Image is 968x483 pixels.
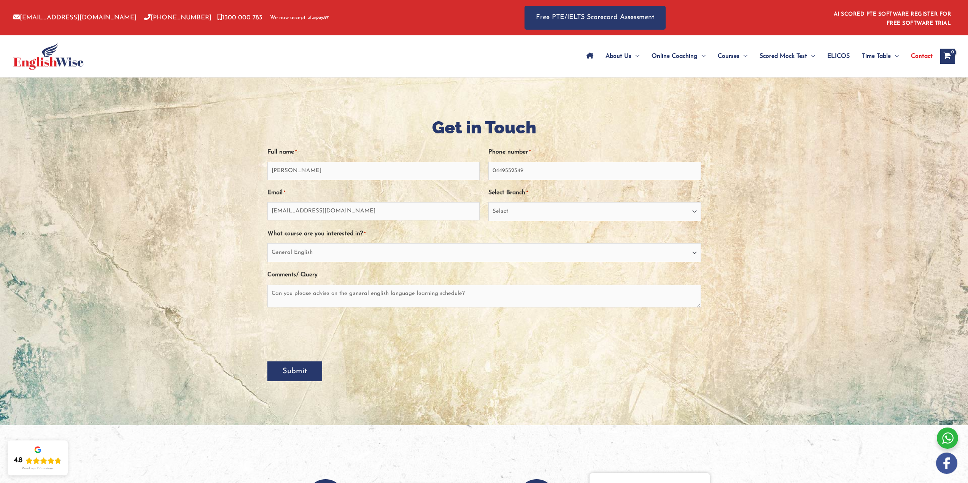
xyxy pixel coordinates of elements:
div: 4.8 [14,456,22,465]
span: Menu Toggle [891,43,899,70]
a: Contact [905,43,933,70]
h1: Get in Touch [267,116,701,139]
span: Menu Toggle [739,43,747,70]
span: Online Coaching [652,43,698,70]
span: Contact [911,43,933,70]
label: Full name [267,146,297,158]
span: ELICOS [827,43,850,70]
span: Menu Toggle [698,43,706,70]
a: CoursesMenu Toggle [712,43,753,70]
div: Read our 718 reviews [22,467,54,471]
span: Courses [718,43,739,70]
span: Scored Mock Test [760,43,807,70]
label: Phone number [488,146,531,158]
div: Rating: 4.8 out of 5 [14,456,62,465]
span: Menu Toggle [807,43,815,70]
a: [PHONE_NUMBER] [144,14,211,21]
iframe: reCAPTCHA [267,318,383,348]
a: Time TableMenu Toggle [856,43,905,70]
span: Menu Toggle [631,43,639,70]
input: Submit [267,361,322,381]
a: 1300 000 783 [217,14,262,21]
a: [EMAIL_ADDRESS][DOMAIN_NAME] [13,14,137,21]
aside: Header Widget 1 [829,5,955,30]
nav: Site Navigation: Main Menu [580,43,933,70]
img: white-facebook.png [936,453,957,474]
label: Comments/ Query [267,269,318,281]
label: What course are you interested in? [267,228,366,240]
a: ELICOS [821,43,856,70]
a: Online CoachingMenu Toggle [645,43,712,70]
span: We now accept [270,14,305,22]
img: cropped-ew-logo [13,43,84,70]
span: Time Table [862,43,891,70]
span: About Us [606,43,631,70]
a: Free PTE/IELTS Scorecard Assessment [525,6,666,30]
a: Scored Mock TestMenu Toggle [753,43,821,70]
a: AI SCORED PTE SOFTWARE REGISTER FOR FREE SOFTWARE TRIAL [834,11,951,26]
img: Afterpay-Logo [308,16,329,20]
a: About UsMenu Toggle [599,43,645,70]
label: Select Branch [488,187,528,199]
label: Email [267,187,285,199]
a: View Shopping Cart, empty [940,49,955,64]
